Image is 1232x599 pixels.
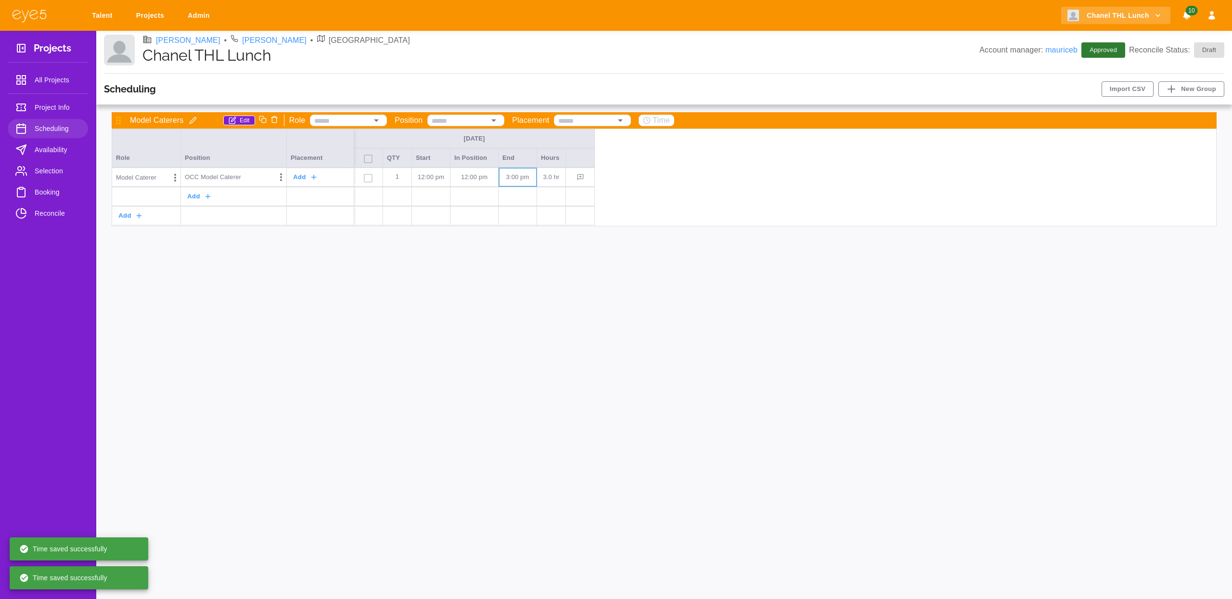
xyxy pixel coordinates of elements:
div: Position [181,129,287,168]
span: Draft [1196,45,1222,55]
span: Selection [35,165,80,177]
p: Reconcile Status: [1129,42,1224,58]
span: Reconcile [35,208,80,219]
a: [PERSON_NAME] [156,35,220,46]
a: Availability [8,140,88,159]
h1: Chanel THL Lunch [142,46,979,65]
span: Approved [1084,45,1123,55]
a: Booking [8,182,88,202]
span: Scheduling [35,123,80,134]
div: [DATE] [358,134,590,143]
p: 1 [387,168,408,186]
button: Open [370,114,383,127]
div: Role [112,129,181,168]
button: Add [185,188,216,205]
button: Open [614,114,627,127]
p: 12:00 PM [416,172,446,182]
button: Notifications [1178,7,1195,25]
div: Time saved successfully [19,540,107,558]
div: Start [412,148,450,168]
a: Project Info [8,98,88,117]
img: Client logo [104,35,135,65]
li: • [310,35,313,46]
img: Client logo [1067,10,1079,21]
p: 3:00 PM [502,172,533,182]
div: Time saved successfully [19,569,107,586]
button: Chanel THL Lunch [1061,7,1170,25]
button: Import CSV [1102,81,1154,97]
li: • [224,35,227,46]
div: QTY [383,148,412,168]
p: Placement [512,115,549,126]
p: OCC Model Caterer [185,172,241,182]
div: End [499,148,537,168]
button: Add [291,169,321,186]
p: Model Caterers [130,115,183,126]
p: Time [653,115,670,126]
button: Add [116,208,147,224]
p: Account manager: [979,44,1078,56]
div: In Position [450,148,499,168]
div: Hours [537,148,566,168]
span: Booking [35,186,80,198]
p: 3.0 hr [541,172,562,182]
a: All Projects [8,70,88,90]
p: Model Caterer [116,173,156,182]
div: Placement [287,129,354,168]
span: All Projects [35,74,80,86]
a: Admin [181,7,219,25]
p: [GEOGRAPHIC_DATA] [329,35,410,46]
button: Open [487,114,500,127]
a: [PERSON_NAME] [242,35,307,46]
span: Availability [35,144,80,156]
img: eye5 [12,9,47,23]
button: Edit [223,116,255,125]
a: Reconcile [8,204,88,223]
a: Scheduling [8,119,88,138]
a: Projects [130,7,174,25]
button: Options [274,170,288,184]
span: 10 [1185,6,1197,15]
h3: Projects [34,42,71,57]
span: Project Info [35,102,80,113]
a: Selection [8,161,88,181]
a: Talent [86,7,122,25]
button: Options [168,170,182,185]
a: mauriceb [1045,46,1078,54]
h3: Scheduling [104,83,156,95]
button: New Group [1158,81,1224,97]
p: Position [395,115,423,126]
p: 12:00 PM [454,172,494,182]
p: Role [289,115,306,126]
